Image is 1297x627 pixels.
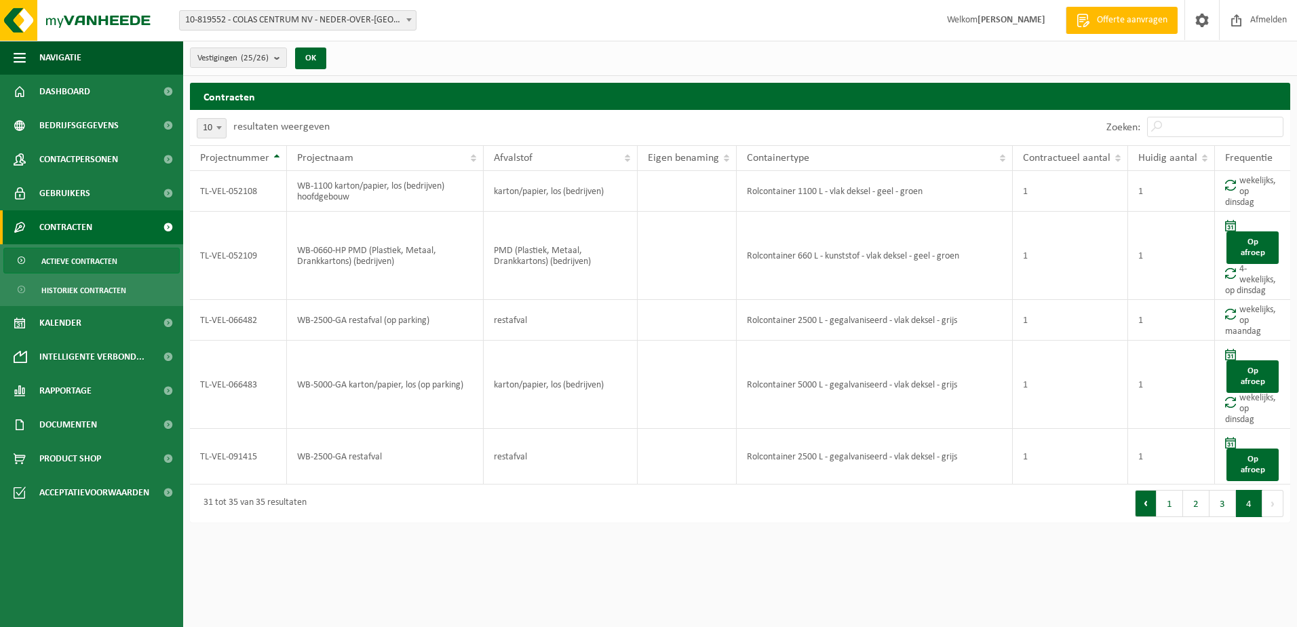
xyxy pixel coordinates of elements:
td: 1 [1013,171,1128,212]
div: 31 tot 35 van 35 resultaten [197,491,307,516]
span: Frequentie [1225,153,1273,164]
td: WB-1100 karton/papier, los (bedrijven) hoofdgebouw [287,171,484,212]
span: Huidig aantal [1138,153,1197,164]
button: Previous [1135,490,1157,517]
span: Kalender [39,306,81,340]
button: 2 [1183,490,1209,517]
td: TL-VEL-066482 [190,300,287,341]
a: Actieve contracten [3,248,180,273]
td: karton/papier, los (bedrijven) [484,341,638,429]
span: 10-819552 - COLAS CENTRUM NV - NEDER-OVER-HEEMBEEK [180,11,416,30]
button: OK [295,47,326,69]
td: wekelijks, op maandag [1215,300,1290,341]
label: Zoeken: [1106,122,1140,133]
strong: [PERSON_NAME] [977,15,1045,25]
a: Historiek contracten [3,277,180,303]
span: Containertype [747,153,809,164]
td: WB-5000-GA karton/papier, los (op parking) [287,341,484,429]
td: 1 [1013,212,1128,300]
span: 10 [197,119,226,138]
span: Historiek contracten [41,278,126,303]
td: Rolcontainer 5000 L - gegalvaniseerd - vlak deksel - grijs [737,341,1013,429]
td: restafval [484,429,638,484]
td: Rolcontainer 2500 L - gegalvaniseerd - vlak deksel - grijs [737,300,1013,341]
td: 1 [1013,341,1128,429]
label: resultaten weergeven [233,121,330,132]
span: Offerte aanvragen [1093,14,1171,27]
span: Acceptatievoorwaarden [39,476,149,510]
span: Product Shop [39,442,101,476]
span: Eigen benaming [648,153,719,164]
td: 1 [1013,300,1128,341]
td: wekelijks, op dinsdag [1215,341,1290,429]
td: TL-VEL-066483 [190,341,287,429]
button: Next [1262,490,1283,517]
td: Rolcontainer 660 L - kunststof - vlak deksel - geel - groen [737,212,1013,300]
td: 4-wekelijks, op dinsdag [1215,212,1290,300]
a: Op afroep [1226,360,1279,393]
td: TL-VEL-052108 [190,171,287,212]
button: 3 [1209,490,1236,517]
button: Vestigingen(25/26) [190,47,287,68]
span: Rapportage [39,374,92,408]
td: TL-VEL-091415 [190,429,287,484]
button: 1 [1157,490,1183,517]
h2: Contracten [190,83,1290,109]
td: 1 [1128,300,1215,341]
button: 4 [1236,490,1262,517]
td: WB-2500-GA restafval (op parking) [287,300,484,341]
a: Op afroep [1226,449,1279,481]
td: 1 [1128,341,1215,429]
span: Projectnaam [297,153,353,164]
td: 1 [1128,171,1215,212]
td: 1 [1128,429,1215,484]
span: Actieve contracten [41,248,117,274]
td: wekelijks, op dinsdag [1215,171,1290,212]
td: 1 [1128,212,1215,300]
span: Contracten [39,210,92,244]
td: PMD (Plastiek, Metaal, Drankkartons) (bedrijven) [484,212,638,300]
td: restafval [484,300,638,341]
td: Rolcontainer 1100 L - vlak deksel - geel - groen [737,171,1013,212]
span: Intelligente verbond... [39,340,144,374]
span: Bedrijfsgegevens [39,109,119,142]
span: Documenten [39,408,97,442]
td: Rolcontainer 2500 L - gegalvaniseerd - vlak deksel - grijs [737,429,1013,484]
td: karton/papier, los (bedrijven) [484,171,638,212]
span: Afvalstof [494,153,533,164]
td: WB-0660-HP PMD (Plastiek, Metaal, Drankkartons) (bedrijven) [287,212,484,300]
span: Vestigingen [197,48,269,69]
td: 1 [1013,429,1128,484]
td: WB-2500-GA restafval [287,429,484,484]
span: Navigatie [39,41,81,75]
td: TL-VEL-052109 [190,212,287,300]
span: Dashboard [39,75,90,109]
a: Offerte aanvragen [1066,7,1178,34]
span: Contactpersonen [39,142,118,176]
span: Gebruikers [39,176,90,210]
span: Projectnummer [200,153,269,164]
count: (25/26) [241,54,269,62]
a: Op afroep [1226,231,1279,264]
span: Contractueel aantal [1023,153,1110,164]
span: 10-819552 - COLAS CENTRUM NV - NEDER-OVER-HEEMBEEK [179,10,417,31]
span: 10 [197,118,227,138]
